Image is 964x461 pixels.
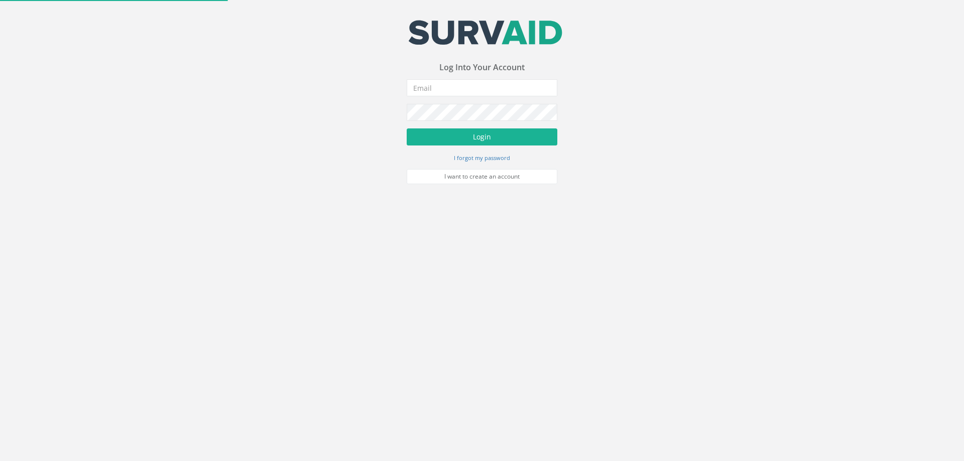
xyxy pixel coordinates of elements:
[407,128,557,145] button: Login
[407,79,557,96] input: Email
[407,169,557,184] a: I want to create an account
[454,153,510,162] a: I forgot my password
[407,63,557,72] h3: Log Into Your Account
[454,154,510,162] small: I forgot my password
